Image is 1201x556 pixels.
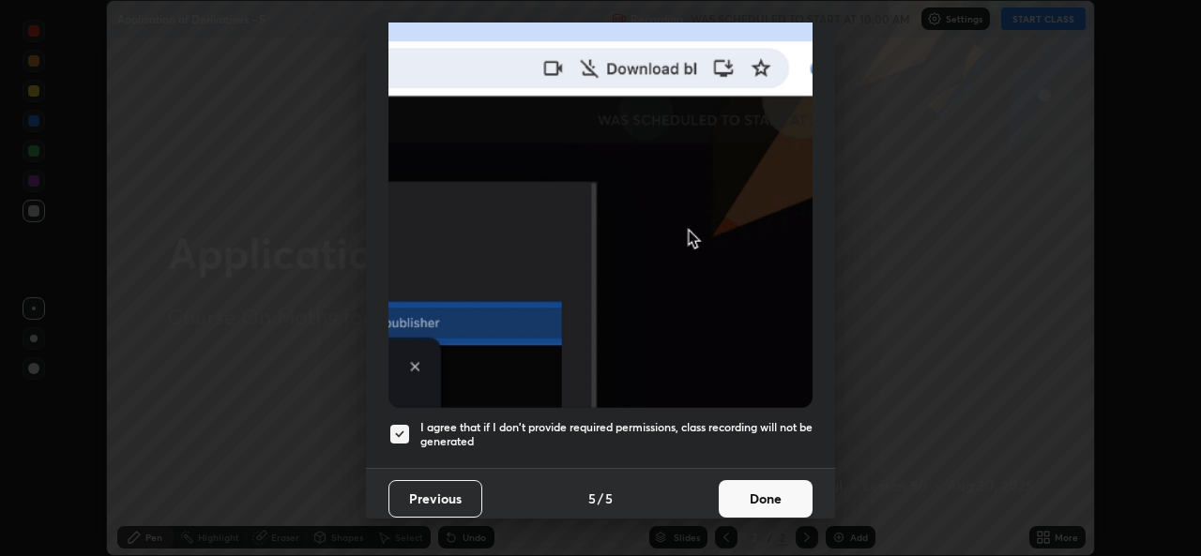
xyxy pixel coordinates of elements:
[605,488,613,508] h4: 5
[588,488,596,508] h4: 5
[598,488,603,508] h4: /
[420,420,813,449] h5: I agree that if I don't provide required permissions, class recording will not be generated
[719,480,813,518] button: Done
[388,480,482,518] button: Previous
